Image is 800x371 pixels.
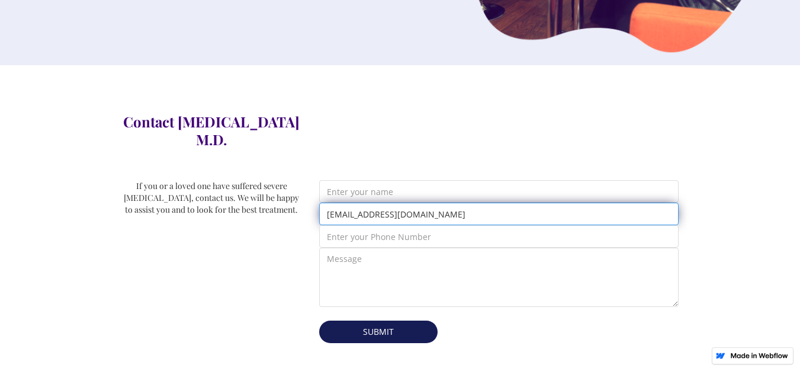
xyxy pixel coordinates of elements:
input: Enter your name [319,180,679,203]
form: Email Form [319,180,679,343]
img: Made in Webflow [730,353,788,359]
input: Enter your Phone Number [319,225,679,248]
input: Submit [319,321,438,343]
div: If you or a loved one have suffered severe [MEDICAL_DATA], contact us. We will be happy to assist... [122,180,301,216]
input: Enter your email [319,203,679,225]
h3: Contact [MEDICAL_DATA] M.D. [122,113,301,148]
